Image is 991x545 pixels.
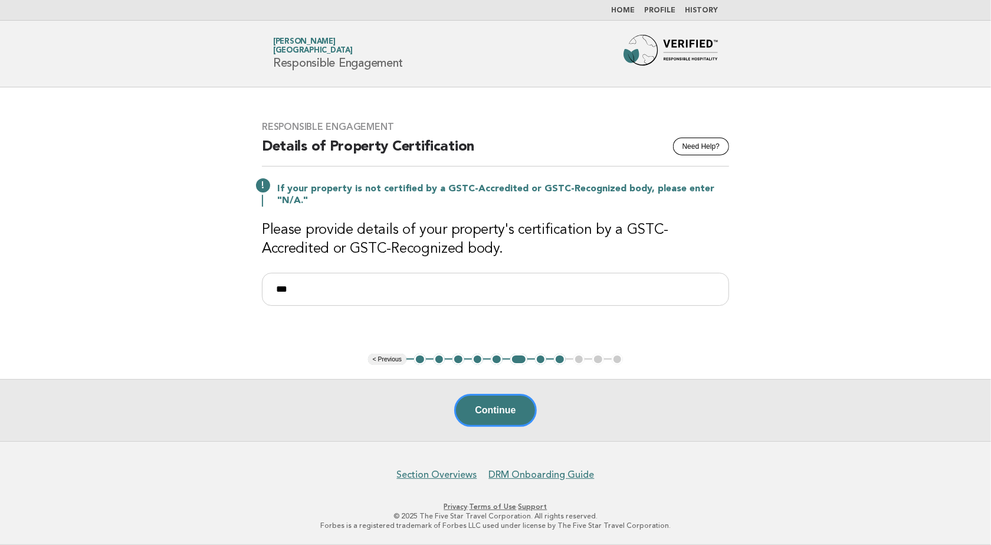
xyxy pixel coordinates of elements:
[535,354,547,365] button: 7
[134,511,857,521] p: © 2025 The Five Star Travel Corporation. All rights reserved.
[611,7,635,14] a: Home
[452,354,464,365] button: 3
[444,502,468,511] a: Privacy
[489,469,595,481] a: DRM Onboarding Guide
[472,354,484,365] button: 4
[624,35,718,73] img: Forbes Travel Guide
[397,469,477,481] a: Section Overviews
[685,7,718,14] a: History
[277,183,729,207] p: If your property is not certified by a GSTC-Accredited or GSTC-Recognized body, please enter "N/A."
[470,502,517,511] a: Terms of Use
[273,38,353,54] a: [PERSON_NAME][GEOGRAPHIC_DATA]
[454,394,536,427] button: Continue
[510,354,527,365] button: 6
[519,502,547,511] a: Support
[434,354,445,365] button: 2
[262,121,729,133] h3: Responsible Engagement
[644,7,675,14] a: Profile
[134,502,857,511] p: · ·
[491,354,503,365] button: 5
[273,38,403,69] h1: Responsible Engagement
[414,354,426,365] button: 1
[273,47,353,55] span: [GEOGRAPHIC_DATA]
[368,354,406,365] button: < Previous
[554,354,566,365] button: 8
[134,521,857,530] p: Forbes is a registered trademark of Forbes LLC used under license by The Five Star Travel Corpora...
[673,138,729,155] button: Need Help?
[262,221,729,259] h3: Please provide details of your property's certification by a GSTC-Accredited or GSTC-Recognized b...
[262,138,729,167] h2: Details of Property Certification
